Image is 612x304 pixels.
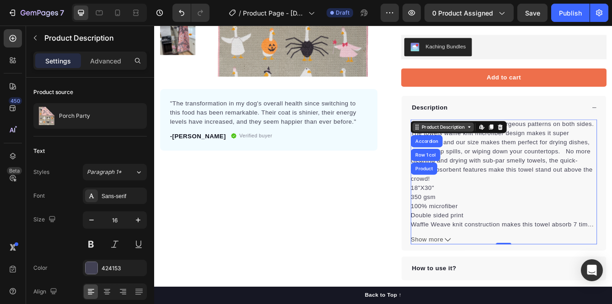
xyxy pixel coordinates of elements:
div: Color [33,264,48,272]
div: Beta [7,167,22,174]
p: 350 gsm [307,202,337,210]
button: 0 product assigned [424,4,514,22]
div: Accordion [311,136,342,142]
img: product feature img [37,107,55,125]
span: / [239,8,241,18]
p: Porch Party [59,113,90,119]
p: Double sided print [307,224,370,231]
div: Align [33,286,59,298]
p: Advanced [90,56,121,66]
span: Product Page - [DATE] 20:29:23 [243,8,305,18]
div: 450 [9,97,22,105]
span: Draft [336,9,349,17]
span: Show more [307,252,346,262]
div: Font [33,192,45,200]
p: 100% microfiber [307,213,364,220]
button: Publish [551,4,590,22]
iframe: Design area [154,26,612,304]
p: Settings [45,56,71,66]
p: Product Description [44,32,143,43]
button: Show more [307,252,531,262]
div: Undo/Redo [172,4,209,22]
div: Sans-serif [102,192,145,200]
button: Save [517,4,548,22]
p: Description [309,93,352,104]
div: Open Intercom Messenger [581,259,603,281]
div: Product source [33,88,73,96]
p: Waffle Weave knit construction makes this towel absorb 7 times its weight in liquid. [307,235,528,253]
div: Size [33,214,58,226]
span: Save [525,9,540,17]
div: 424153 [102,264,145,273]
span: 0 product assigned [432,8,493,18]
p: How to use it? [309,286,362,297]
div: Add to cart [398,57,440,68]
span: Paragraph 1* [87,168,122,176]
div: Text [33,147,45,155]
div: Row 1 col [311,152,339,158]
button: Add to cart [296,52,542,73]
button: Paragraph 1* [83,164,147,180]
p: The perfect kitchen towel with gorgeous patterns on both sides. The towels waffle knit microfiber... [307,114,529,188]
div: Publish [559,8,582,18]
div: Product Description [319,118,374,126]
p: 7 [60,7,64,18]
div: Styles [33,168,49,176]
div: Product [311,169,336,174]
p: 18"X30" [307,191,335,199]
button: 7 [4,4,68,22]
